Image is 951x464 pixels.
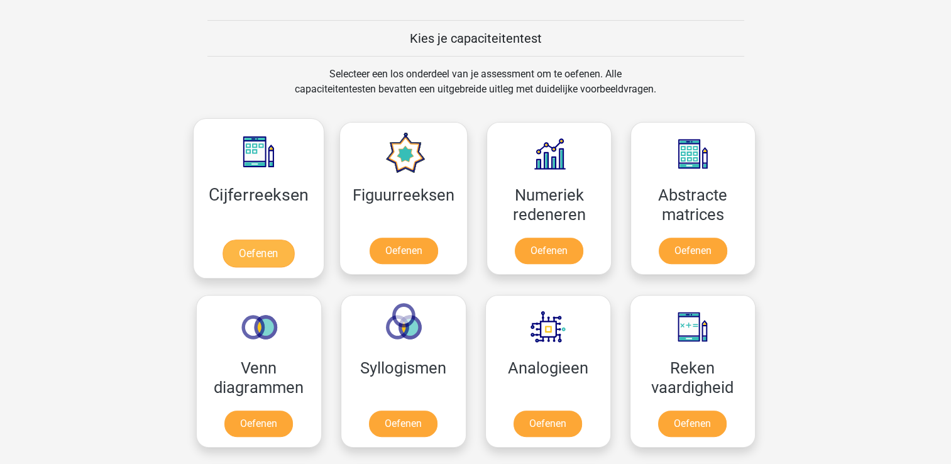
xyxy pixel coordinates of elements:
[658,411,727,437] a: Oefenen
[659,238,727,264] a: Oefenen
[369,411,437,437] a: Oefenen
[370,238,438,264] a: Oefenen
[207,31,744,46] h5: Kies je capaciteitentest
[223,240,294,267] a: Oefenen
[514,411,582,437] a: Oefenen
[515,238,583,264] a: Oefenen
[283,67,668,112] div: Selecteer een los onderdeel van je assessment om te oefenen. Alle capaciteitentesten bevatten een...
[224,411,293,437] a: Oefenen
